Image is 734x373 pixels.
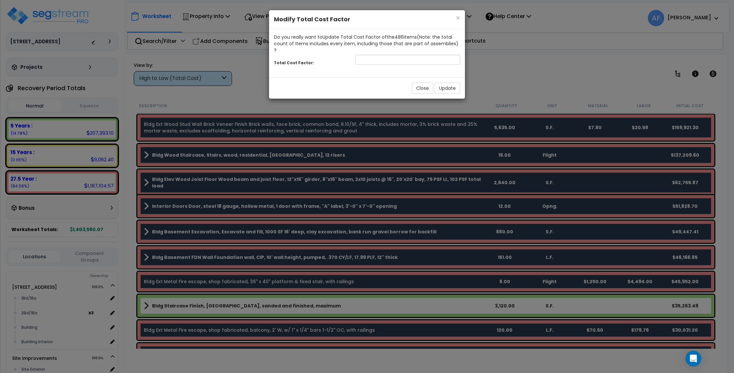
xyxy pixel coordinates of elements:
button: Update [435,83,460,94]
button: Close [412,83,433,94]
div: Do you really want to Update Total Cost Factor of the 486 item s (Note: the total count of Items ... [274,34,460,53]
span: × [456,13,460,23]
small: Total Cost Factor: [274,60,314,66]
b: Modify Total Cost Factor [274,15,350,23]
div: Open Intercom Messenger [686,351,701,366]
